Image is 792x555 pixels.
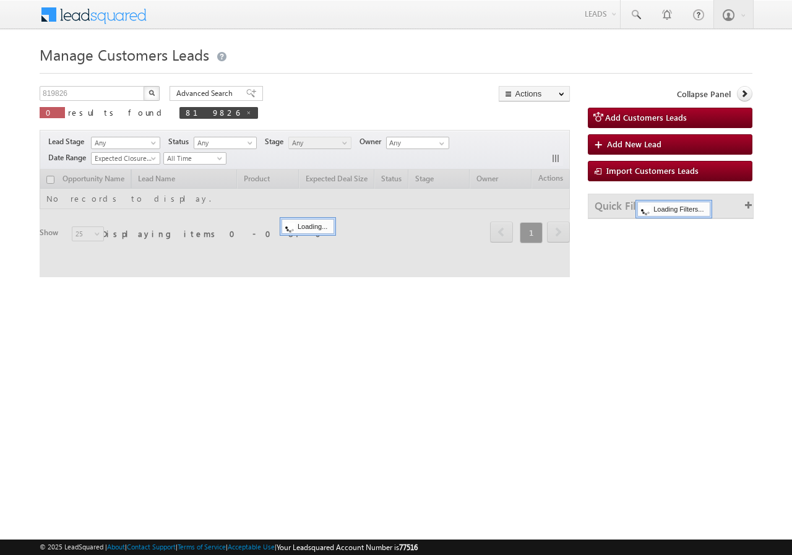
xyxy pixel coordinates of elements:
a: All Time [163,152,226,165]
input: Type to Search [386,137,449,149]
span: results found [68,107,166,118]
span: Import Customers Leads [606,165,699,176]
a: Contact Support [127,543,176,551]
span: Any [92,137,156,148]
span: 0 [46,107,59,118]
span: Date Range [48,152,91,163]
span: Lead Stage [48,136,89,147]
a: Acceptable Use [228,543,275,551]
img: Search [148,90,155,96]
a: Any [288,137,351,149]
a: Terms of Service [178,543,226,551]
a: About [107,543,125,551]
span: Status [168,136,194,147]
span: Your Leadsquared Account Number is [277,543,418,552]
span: 819826 [186,107,239,118]
a: Show All Items [433,137,448,150]
span: Collapse Panel [677,88,731,100]
span: Manage Customers Leads [40,45,209,64]
span: Expected Closure Date [92,153,156,164]
span: Any [194,137,253,148]
span: Owner [359,136,386,147]
div: Loading... [282,219,334,234]
span: Add Customers Leads [605,112,687,123]
a: Expected Closure Date [91,152,160,165]
span: Stage [265,136,288,147]
span: Add New Lead [607,139,661,149]
span: 77516 [399,543,418,552]
a: Any [91,137,160,149]
span: All Time [164,153,223,164]
a: Any [194,137,257,149]
div: Loading Filters... [637,202,710,217]
span: Any [289,137,348,148]
button: Actions [499,86,570,101]
span: © 2025 LeadSquared | | | | | [40,541,418,553]
span: Advanced Search [176,88,236,99]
